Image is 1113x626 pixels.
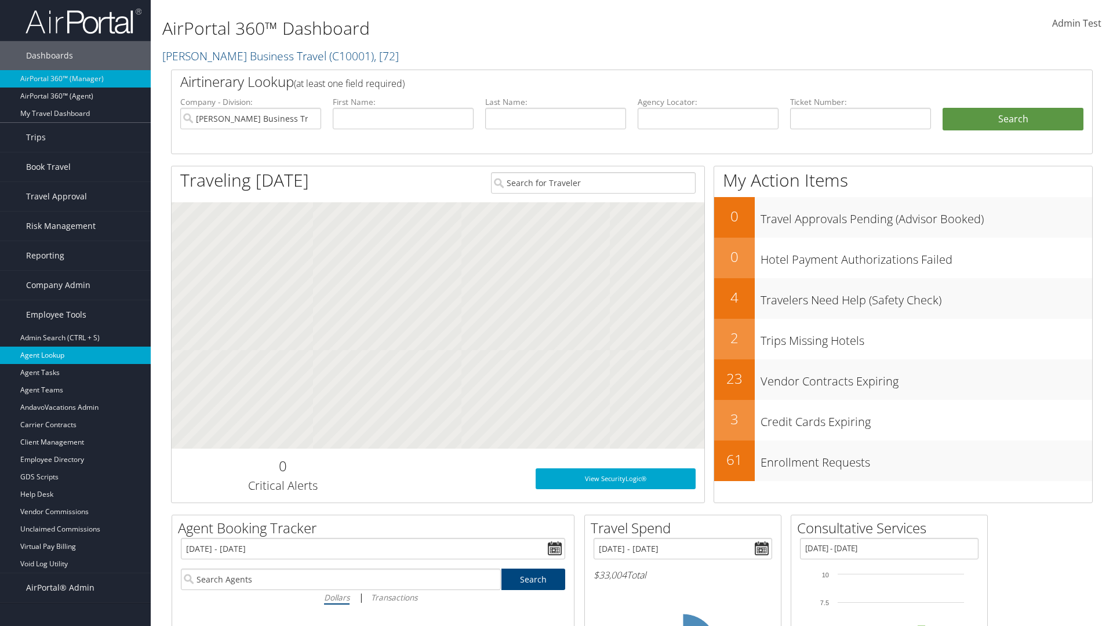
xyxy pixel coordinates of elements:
h6: Total [594,569,772,581]
h2: 61 [714,450,755,469]
span: Employee Tools [26,300,86,329]
span: $33,004 [594,569,627,581]
a: [PERSON_NAME] Business Travel [162,48,399,64]
h1: My Action Items [714,168,1092,192]
label: Agency Locator: [638,96,779,108]
span: Dashboards [26,41,73,70]
span: Risk Management [26,212,96,241]
span: , [ 72 ] [374,48,399,64]
h2: Consultative Services [797,518,987,538]
h2: 3 [714,409,755,429]
span: Trips [26,123,46,152]
h3: Credit Cards Expiring [761,408,1092,430]
label: Last Name: [485,96,626,108]
i: Dollars [324,592,350,603]
h3: Hotel Payment Authorizations Failed [761,246,1092,268]
a: 4Travelers Need Help (Safety Check) [714,278,1092,319]
h2: Agent Booking Tracker [178,518,574,538]
span: Admin Test [1052,17,1101,30]
div: | [181,590,565,605]
a: View SecurityLogic® [536,468,696,489]
a: 0Travel Approvals Pending (Advisor Booked) [714,197,1092,238]
label: First Name: [333,96,474,108]
h1: AirPortal 360™ Dashboard [162,16,788,41]
h1: Traveling [DATE] [180,168,309,192]
input: Search for Traveler [491,172,696,194]
input: Search Agents [181,569,501,590]
a: 0Hotel Payment Authorizations Failed [714,238,1092,278]
h2: 0 [714,206,755,226]
button: Search [943,108,1083,131]
tspan: 7.5 [820,599,829,606]
h3: Enrollment Requests [761,449,1092,471]
a: 23Vendor Contracts Expiring [714,359,1092,400]
a: 2Trips Missing Hotels [714,319,1092,359]
span: Reporting [26,241,64,270]
h2: 0 [180,456,385,476]
span: ( C10001 ) [329,48,374,64]
h3: Critical Alerts [180,478,385,494]
h2: 0 [714,247,755,267]
h2: 2 [714,328,755,348]
a: Admin Test [1052,6,1101,42]
a: 3Credit Cards Expiring [714,400,1092,441]
a: Search [501,569,566,590]
h2: 4 [714,287,755,307]
img: airportal-logo.png [26,8,141,35]
h3: Trips Missing Hotels [761,327,1092,349]
span: Company Admin [26,271,90,300]
span: Travel Approval [26,182,87,211]
h3: Travelers Need Help (Safety Check) [761,286,1092,308]
h3: Vendor Contracts Expiring [761,367,1092,390]
h2: 23 [714,369,755,388]
label: Company - Division: [180,96,321,108]
span: Book Travel [26,152,71,181]
h2: Airtinerary Lookup [180,72,1007,92]
i: Transactions [371,592,417,603]
tspan: 10 [822,572,829,578]
label: Ticket Number: [790,96,931,108]
h2: Travel Spend [591,518,781,538]
span: AirPortal® Admin [26,573,94,602]
a: 61Enrollment Requests [714,441,1092,481]
span: (at least one field required) [294,77,405,90]
h3: Travel Approvals Pending (Advisor Booked) [761,205,1092,227]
